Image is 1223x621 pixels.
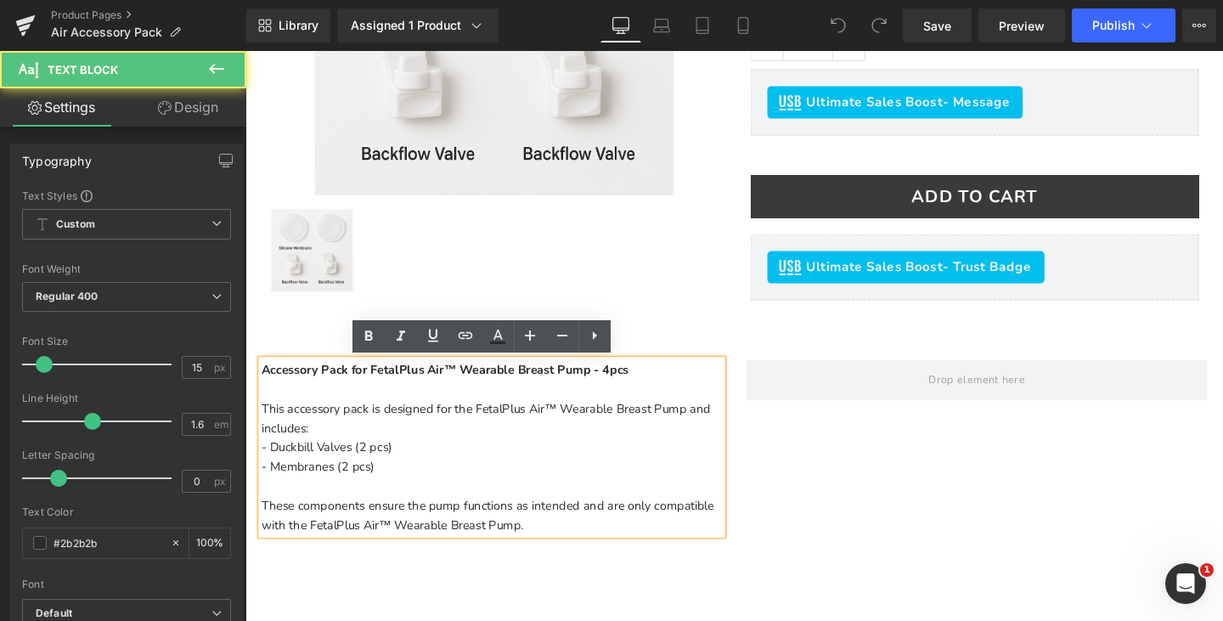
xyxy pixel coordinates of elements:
span: em [214,419,228,430]
span: Publish [1092,19,1135,32]
span: - Trust Badge [733,218,826,237]
div: % [189,528,230,558]
div: Font [22,579,231,590]
button: Redo [862,8,896,42]
span: Library [279,18,318,33]
div: Letter Spacing [22,449,231,461]
span: This accessory pack is designed for the FetalPlus Air™ Wearable Breast Pump and includes: [17,368,489,405]
button: Publish [1072,8,1175,42]
div: Font Size [22,336,231,347]
button: More [1182,8,1216,42]
a: Product Pages [51,8,246,22]
div: Text Color [22,506,231,518]
span: - Membranes (2 pcs) [17,429,136,446]
a: New Library [246,8,330,42]
button: Undo [821,8,855,42]
i: Default [36,607,72,621]
a: Desktop [600,8,641,42]
span: 1 [1200,563,1214,577]
span: px [214,476,228,487]
span: px [214,362,228,373]
div: Text Styles [22,189,231,202]
iframe: Intercom live chat [1165,563,1206,604]
button: ADD TO CART [531,131,1002,176]
input: Color [54,533,162,552]
a: Mobile [723,8,764,42]
span: Ultimate Sales Boost [589,217,826,238]
strong: Accessory Pack for FetalPlus Air™ Wearable Breast Pump - 4pcs [17,327,403,344]
a: Laptop [641,8,682,42]
span: - Duckbill Valves (2 pcs) [17,409,155,426]
div: Assigned 1 Product [351,17,485,34]
a: Tablet [682,8,723,42]
span: These components ensure the pump functions as intended and are only compatible with the FetalPlus... [17,470,493,507]
b: Regular 400 [36,290,99,302]
div: Font Weight [22,263,231,275]
b: Custom [56,217,95,232]
div: Line Height [22,392,231,404]
iframe: To enrich screen reader interactions, please activate Accessibility in Grammarly extension settings [245,51,1223,621]
div: Typography [22,144,92,168]
span: Air Accessory Pack [51,25,162,39]
a: Preview [978,8,1065,42]
span: Text Block [48,63,118,76]
span: Save [923,17,951,35]
a: Design [127,88,250,127]
span: Preview [999,17,1045,35]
